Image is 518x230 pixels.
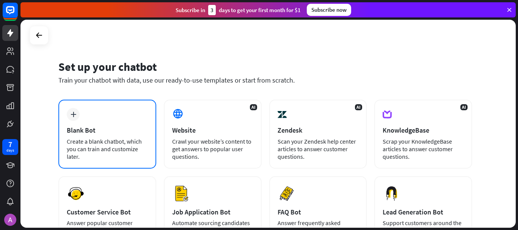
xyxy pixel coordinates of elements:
span: AI [250,104,257,110]
div: Customer Service Bot [67,208,148,216]
i: plus [71,112,76,117]
div: Create a blank chatbot, which you can train and customize later. [67,138,148,160]
span: AI [355,104,362,110]
div: 7 [8,141,12,148]
div: KnowledgeBase [383,126,464,135]
div: Crawl your website’s content to get answers to popular user questions. [172,138,253,160]
div: Scrap your KnowledgeBase articles to answer customer questions. [383,138,464,160]
div: Zendesk [278,126,359,135]
div: 3 [208,5,216,15]
div: Subscribe in days to get your first month for $1 [176,5,301,15]
div: Blank Bot [67,126,148,135]
div: Scan your Zendesk help center articles to answer customer questions. [278,138,359,160]
div: Train your chatbot with data, use our ready-to-use templates or start from scratch. [58,76,472,84]
div: Website [172,126,253,135]
div: days [6,148,14,153]
div: Set up your chatbot [58,59,472,74]
div: Subscribe now [307,4,351,16]
div: FAQ Bot [278,208,359,216]
div: Lead Generation Bot [383,208,464,216]
button: Open LiveChat chat widget [6,3,29,26]
div: Job Application Bot [172,208,253,216]
span: AI [460,104,468,110]
a: 7 days [2,139,18,155]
